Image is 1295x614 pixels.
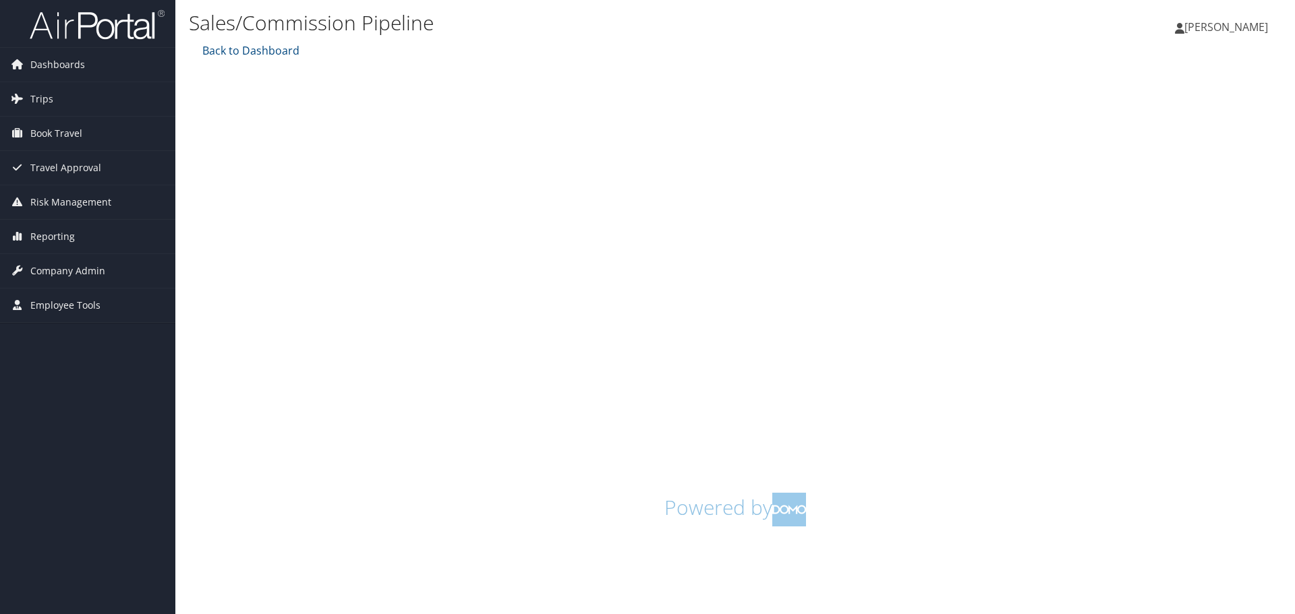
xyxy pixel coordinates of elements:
h1: Powered by [199,493,1271,526]
h1: Sales/Commission Pipeline [189,9,917,37]
img: airportal-logo.png [30,9,165,40]
span: Dashboards [30,48,85,82]
span: Trips [30,82,53,116]
span: Book Travel [30,117,82,150]
span: Employee Tools [30,288,100,322]
span: [PERSON_NAME] [1184,20,1268,34]
span: Risk Management [30,185,111,219]
span: Company Admin [30,254,105,288]
span: Reporting [30,220,75,253]
a: [PERSON_NAME] [1175,7,1282,47]
img: domo-logo.png [772,493,806,526]
span: Travel Approval [30,151,101,185]
a: Back to Dashboard [199,43,299,58]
